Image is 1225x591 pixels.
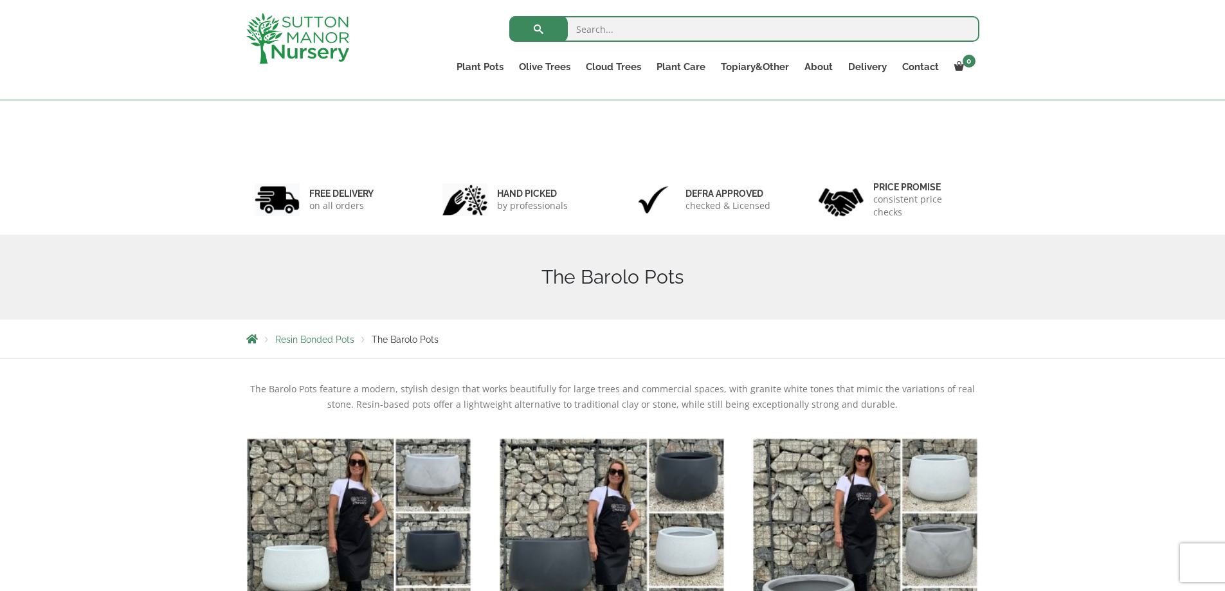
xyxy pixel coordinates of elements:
[246,334,979,344] nav: Breadcrumbs
[631,183,676,216] img: 3.jpg
[246,266,979,289] h1: The Barolo Pots
[497,199,568,212] p: by professionals
[947,58,979,76] a: 0
[246,13,349,64] img: logo
[873,193,971,219] p: consistent price checks
[372,334,439,345] span: The Barolo Pots
[578,58,649,76] a: Cloud Trees
[685,188,770,199] h6: Defra approved
[275,334,354,345] a: Resin Bonded Pots
[819,180,864,219] img: 4.jpg
[511,58,578,76] a: Olive Trees
[797,58,840,76] a: About
[449,58,511,76] a: Plant Pots
[442,183,487,216] img: 2.jpg
[509,16,979,42] input: Search...
[246,381,979,412] p: The Barolo Pots feature a modern, stylish design that works beautifully for large trees and comme...
[649,58,713,76] a: Plant Care
[873,181,971,193] h6: Price promise
[963,55,975,68] span: 0
[497,188,568,199] h6: hand picked
[713,58,797,76] a: Topiary&Other
[685,199,770,212] p: checked & Licensed
[255,183,300,216] img: 1.jpg
[309,199,374,212] p: on all orders
[840,58,894,76] a: Delivery
[309,188,374,199] h6: FREE DELIVERY
[894,58,947,76] a: Contact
